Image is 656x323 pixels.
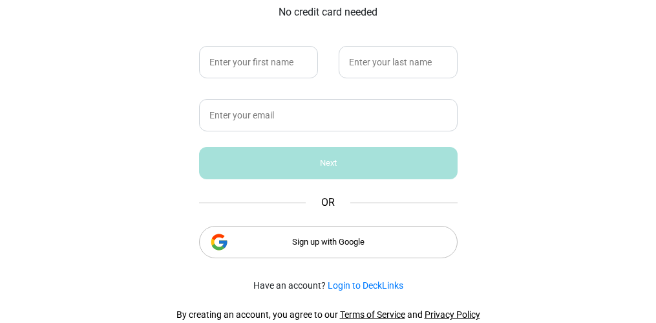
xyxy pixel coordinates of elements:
[328,280,403,291] a: Login to DeckLinks
[199,5,458,20] p: No credit card needed
[176,308,480,322] div: By creating an account, you agree to our and
[199,46,318,78] input: Enter your first name
[199,226,458,258] div: Sign up with Google
[339,46,458,78] input: Enter your last name
[253,279,403,293] small: Have an account?
[340,309,405,320] a: Terms of Service
[425,309,480,320] a: Privacy Policy
[321,195,335,210] span: OR
[199,99,458,131] input: Enter your email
